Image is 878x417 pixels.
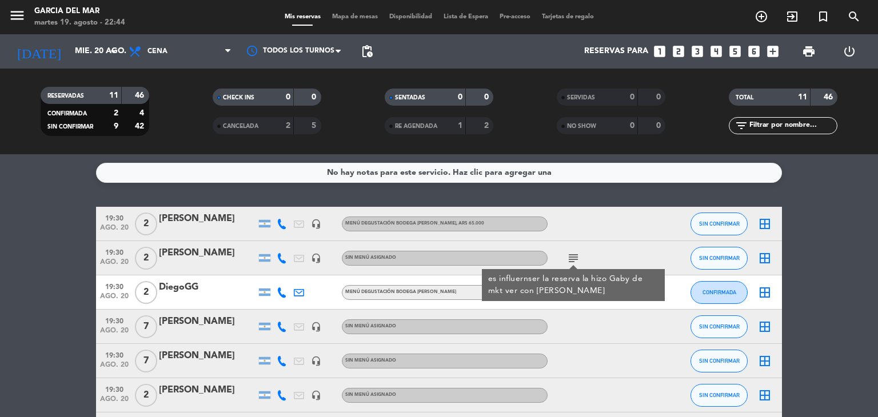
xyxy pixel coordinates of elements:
div: [PERSON_NAME] [159,383,256,398]
strong: 2 [114,109,118,117]
span: SIN CONFIRMAR [699,392,740,398]
span: 19:30 [100,245,129,258]
button: SIN CONFIRMAR [691,247,748,270]
span: 7 [135,315,157,338]
button: SIN CONFIRMAR [691,315,748,338]
i: exit_to_app [785,10,799,23]
span: ago. 20 [100,327,129,340]
i: border_all [758,320,772,334]
span: ago. 20 [100,361,129,374]
i: headset_mic [311,390,321,400]
i: looks_4 [709,44,724,59]
span: SIN CONFIRMAR [699,358,740,364]
i: filter_list [735,119,748,133]
div: LOG OUT [829,34,869,69]
div: [PERSON_NAME] [159,314,256,329]
span: 2 [135,384,157,407]
div: martes 19. agosto - 22:44 [34,17,125,29]
strong: 11 [109,91,118,99]
button: SIN CONFIRMAR [691,212,748,235]
span: Sin menú asignado [345,324,396,328]
div: Garcia del Mar [34,6,125,17]
button: SIN CONFIRMAR [691,350,748,372]
span: NO SHOW [567,123,596,129]
div: No hay notas para este servicio. Haz clic para agregar una [327,166,552,179]
span: CONFIRMADA [703,289,736,295]
span: Disponibilidad [384,14,438,20]
i: subject [566,251,580,265]
i: headset_mic [311,322,321,332]
span: RE AGENDADA [395,123,437,129]
span: 19:30 [100,211,129,224]
span: 19:30 [100,279,129,292]
div: [PERSON_NAME] [159,246,256,260]
span: Sin menú asignado [345,255,396,260]
span: SIN CONFIRMAR [47,124,93,130]
strong: 46 [135,91,146,99]
span: CHECK INS [223,95,254,101]
strong: 0 [484,93,491,101]
span: TOTAL [736,95,753,101]
span: SENTADAS [395,95,425,101]
span: 7 [135,350,157,372]
span: Lista de Espera [438,14,494,20]
i: border_all [758,251,772,265]
strong: 42 [135,122,146,130]
span: SIN CONFIRMAR [699,255,740,261]
button: menu [9,7,26,28]
i: search [847,10,861,23]
span: 2 [135,247,157,270]
span: SIN CONFIRMAR [699,220,740,227]
span: 2 [135,212,157,235]
span: Sin menú asignado [345,392,396,397]
strong: 2 [484,122,491,130]
span: ago. 20 [100,258,129,271]
button: CONFIRMADA [691,281,748,304]
i: border_all [758,388,772,402]
i: turned_in_not [816,10,830,23]
span: Cena [147,47,167,55]
strong: 4 [139,109,146,117]
span: Menú degustación Bodega [PERSON_NAME] [345,290,456,294]
strong: 11 [798,93,807,101]
span: Reservas para [584,47,648,56]
span: 19:30 [100,314,129,327]
span: pending_actions [360,45,374,58]
i: headset_mic [311,219,321,229]
span: ago. 20 [100,224,129,237]
span: 19:30 [100,382,129,395]
i: looks_6 [747,44,761,59]
span: , ARS 65.000 [456,221,484,226]
i: border_all [758,286,772,299]
strong: 0 [286,93,290,101]
input: Filtrar por nombre... [748,119,837,132]
div: es influernser la reserva la hizo Gaby de mkt ver con [PERSON_NAME] [488,273,659,297]
strong: 0 [656,93,663,101]
span: RESERVADAS [47,93,84,99]
i: looks_5 [728,44,743,59]
span: ago. 20 [100,395,129,408]
span: print [802,45,816,58]
div: [PERSON_NAME] [159,211,256,226]
span: 19:30 [100,348,129,361]
strong: 0 [458,93,462,101]
strong: 0 [630,93,634,101]
strong: 0 [312,93,318,101]
span: ago. 20 [100,292,129,306]
i: looks_one [652,44,667,59]
strong: 0 [630,122,634,130]
button: SIN CONFIRMAR [691,384,748,407]
strong: 2 [286,122,290,130]
span: Mis reservas [279,14,326,20]
i: [DATE] [9,39,69,64]
span: SIN CONFIRMAR [699,323,740,330]
span: Menú degustación Bodega [PERSON_NAME] [345,221,484,226]
i: add_box [765,44,780,59]
i: add_circle_outline [755,10,768,23]
span: SERVIDAS [567,95,595,101]
i: power_settings_new [843,45,856,58]
i: border_all [758,217,772,231]
div: [PERSON_NAME] [159,348,256,363]
div: DiegoGG [159,280,256,295]
strong: 5 [312,122,318,130]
